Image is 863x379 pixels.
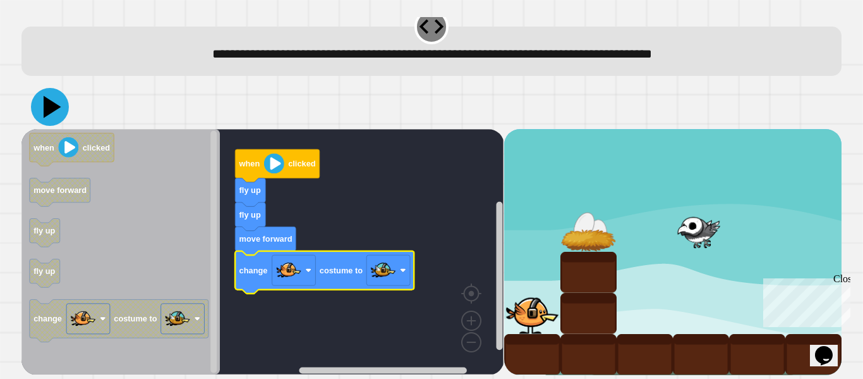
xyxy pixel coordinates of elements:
[33,185,87,195] text: move forward
[33,226,55,235] text: fly up
[239,266,268,275] text: change
[239,210,261,220] text: fly up
[758,273,850,327] iframe: chat widget
[5,5,87,80] div: Chat with us now!Close
[21,129,504,375] div: Blockly Workspace
[114,314,157,324] text: costume to
[810,328,850,366] iframe: chat widget
[239,159,260,168] text: when
[288,159,315,168] text: clicked
[33,143,54,152] text: when
[33,314,62,324] text: change
[239,185,261,195] text: fly up
[320,266,363,275] text: costume to
[33,266,55,276] text: fly up
[83,143,110,152] text: clicked
[239,234,293,244] text: move forward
